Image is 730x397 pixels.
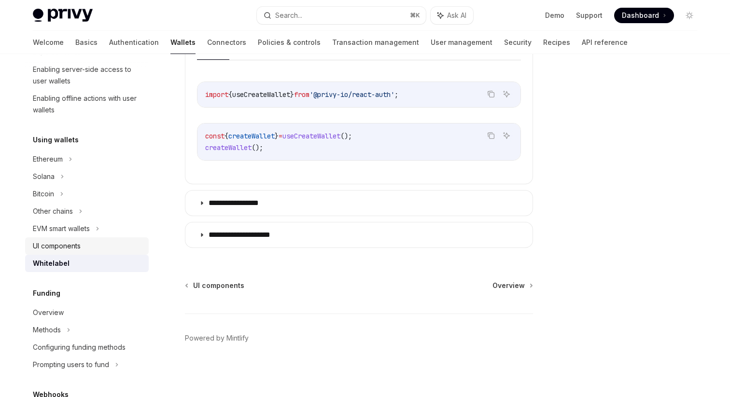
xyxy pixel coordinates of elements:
span: Ask AI [447,11,466,20]
div: Bitcoin [33,188,54,200]
a: Basics [75,31,98,54]
a: UI components [186,281,244,290]
a: Demo [545,11,564,20]
h5: Funding [33,287,60,299]
a: Authentication [109,31,159,54]
span: useCreateWallet [232,90,290,99]
button: Ask AI [500,129,513,142]
a: Dashboard [614,8,674,23]
div: Ethereum [33,153,63,165]
span: ⌘ K [410,12,420,19]
a: User management [431,31,492,54]
a: Policies & controls [258,31,321,54]
div: UI components [33,240,81,252]
a: Enabling server-side access to user wallets [25,61,149,90]
span: Overview [492,281,525,290]
span: useCreateWallet [282,132,340,140]
a: Powered by Mintlify [185,333,249,343]
span: (); [252,143,263,152]
a: Wallets [170,31,196,54]
div: Solana [33,171,55,182]
a: Whitelabel [25,255,149,272]
span: Dashboard [622,11,659,20]
button: Ask AI [500,88,513,100]
a: Support [576,11,603,20]
a: Recipes [543,31,570,54]
span: const [205,132,225,140]
div: Methods [33,324,61,336]
div: Search... [275,10,302,21]
span: UI components [193,281,244,290]
span: ; [394,90,398,99]
span: } [275,132,279,140]
div: Enabling server-side access to user wallets [33,64,143,87]
span: } [290,90,294,99]
div: Other chains [33,205,73,217]
a: Connectors [207,31,246,54]
a: UI components [25,237,149,255]
button: Copy the contents from the code block [485,129,497,142]
span: = [279,132,282,140]
button: Copy the contents from the code block [485,88,497,100]
span: createWallet [205,143,252,152]
span: createWallet [228,132,275,140]
div: Enabling offline actions with user wallets [33,93,143,116]
span: { [225,132,228,140]
img: light logo [33,9,93,22]
a: Transaction management [332,31,419,54]
a: Overview [492,281,532,290]
div: Whitelabel [33,258,70,269]
a: Configuring funding methods [25,339,149,356]
span: '@privy-io/react-auth' [309,90,394,99]
span: from [294,90,309,99]
button: Toggle dark mode [682,8,697,23]
a: Overview [25,304,149,321]
div: Configuring funding methods [33,342,126,353]
div: EVM smart wallets [33,223,90,234]
div: Prompting users to fund [33,359,109,370]
a: Security [504,31,532,54]
h5: Using wallets [33,134,79,146]
button: Search...⌘K [257,7,426,24]
span: { [228,90,232,99]
a: Enabling offline actions with user wallets [25,90,149,119]
a: Welcome [33,31,64,54]
span: (); [340,132,352,140]
button: Ask AI [431,7,473,24]
span: import [205,90,228,99]
a: API reference [582,31,628,54]
div: Overview [33,307,64,318]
